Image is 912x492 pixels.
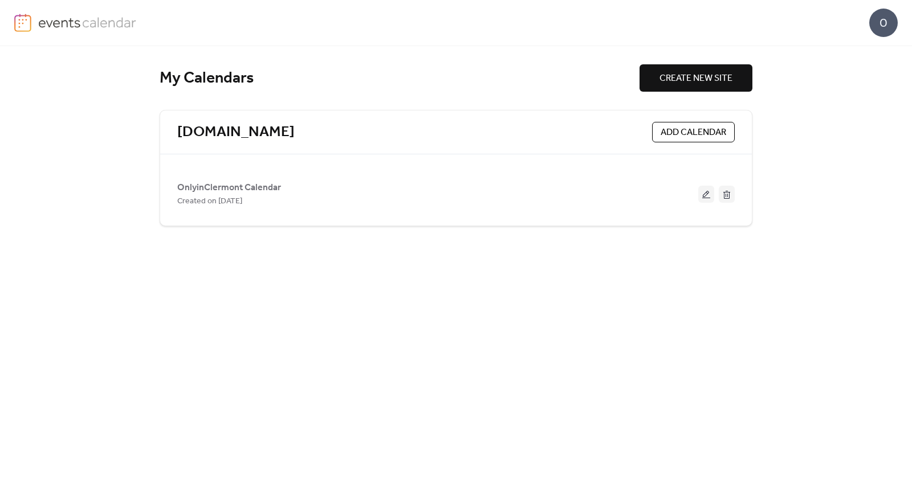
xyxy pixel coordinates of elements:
a: OnlyinClermont Calendar [177,184,281,191]
span: OnlyinClermont Calendar [177,181,281,195]
img: logo-type [38,14,137,31]
div: My Calendars [160,68,640,88]
button: CREATE NEW SITE [640,64,752,92]
div: O [869,9,898,37]
span: ADD CALENDAR [661,126,726,140]
a: [DOMAIN_NAME] [177,123,295,142]
img: logo [14,14,31,32]
button: ADD CALENDAR [652,122,735,142]
span: CREATE NEW SITE [659,72,732,85]
span: Created on [DATE] [177,195,242,208]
